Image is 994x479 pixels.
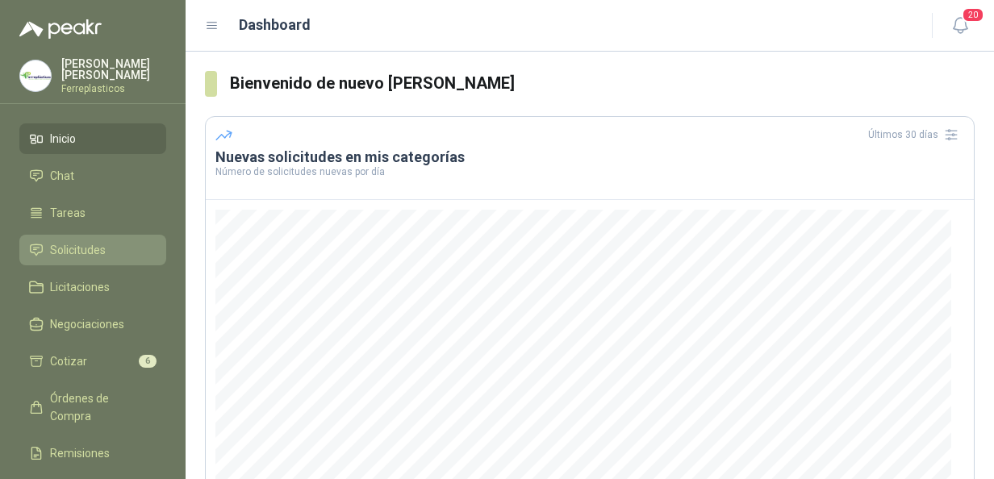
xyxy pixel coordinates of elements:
a: Inicio [19,123,166,154]
span: Órdenes de Compra [50,389,151,425]
a: Negociaciones [19,309,166,339]
a: Cotizar6 [19,346,166,377]
a: Remisiones [19,438,166,469]
img: Logo peakr [19,19,102,39]
div: Últimos 30 días [868,122,964,148]
span: Licitaciones [50,278,110,296]
span: 6 [139,355,157,368]
h1: Dashboard [239,14,311,36]
span: Inicio [50,130,76,148]
span: Remisiones [50,444,110,462]
p: Número de solicitudes nuevas por día [215,167,964,177]
h3: Bienvenido de nuevo [PERSON_NAME] [230,71,975,96]
a: Órdenes de Compra [19,383,166,431]
a: Chat [19,160,166,191]
span: Tareas [50,204,86,222]
img: Company Logo [20,60,51,91]
span: Cotizar [50,352,87,370]
a: Licitaciones [19,272,166,302]
span: Negociaciones [50,315,124,333]
span: Chat [50,167,74,185]
button: 20 [946,11,975,40]
h3: Nuevas solicitudes en mis categorías [215,148,964,167]
p: Ferreplasticos [61,84,166,94]
a: Tareas [19,198,166,228]
a: Solicitudes [19,235,166,265]
p: [PERSON_NAME] [PERSON_NAME] [61,58,166,81]
span: 20 [962,7,984,23]
span: Solicitudes [50,241,106,259]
